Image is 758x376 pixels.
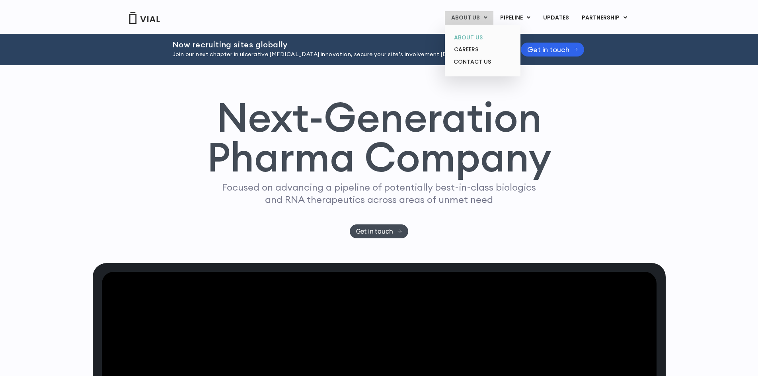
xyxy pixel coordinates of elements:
a: PARTNERSHIPMenu Toggle [575,11,633,25]
a: Get in touch [521,43,585,56]
a: Get in touch [350,224,408,238]
span: Get in touch [527,47,569,53]
h2: Now recruiting sites globally [172,40,501,49]
a: ABOUT US [448,31,517,44]
p: Focused on advancing a pipeline of potentially best-in-class biologics and RNA therapeutics acros... [219,181,540,206]
img: Vial Logo [129,12,160,24]
a: PIPELINEMenu Toggle [494,11,536,25]
a: UPDATES [537,11,575,25]
span: Get in touch [356,228,393,234]
a: CAREERS [448,43,517,56]
h1: Next-Generation Pharma Company [207,97,551,177]
a: CONTACT US [448,56,517,68]
a: ABOUT USMenu Toggle [445,11,493,25]
p: Join our next chapter in ulcerative [MEDICAL_DATA] innovation, secure your site’s involvement [DA... [172,50,501,59]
